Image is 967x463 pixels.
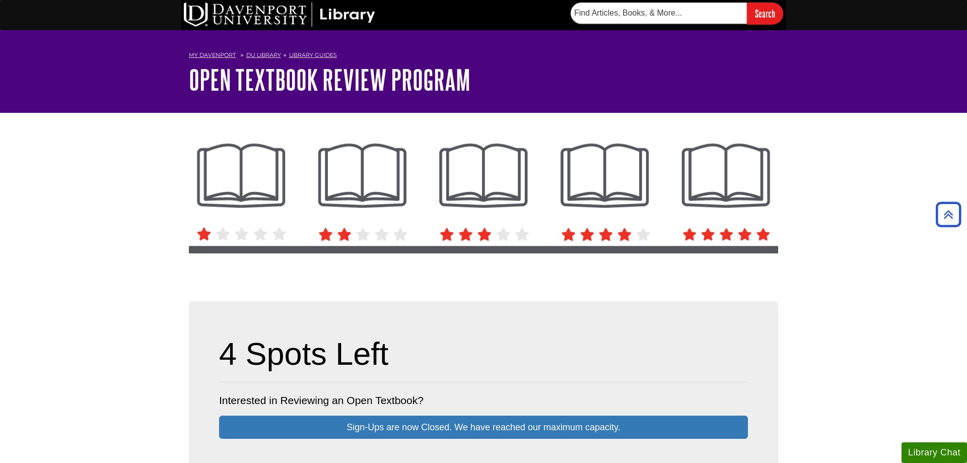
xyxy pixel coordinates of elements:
form: Searches DU Library's articles, books, and more [571,3,783,24]
h1: 4 Spots Left [219,336,748,372]
nav: breadcrumb [189,48,778,64]
a: Sign-Ups are now Closed. We have reached our maximum capacity. [219,416,748,439]
a: My Davenport [189,51,236,59]
input: Find Articles, Books, & More... [571,3,747,24]
a: DU Library [246,51,281,58]
img: DU Library [184,3,375,27]
a: Library Guides [289,51,337,58]
a: Back to Top [932,208,964,221]
input: Search [747,3,783,24]
a: Open Textbook Review Program [189,64,470,95]
button: Library Chat [902,442,967,463]
p: Interested in Reviewing an Open Textbook? [219,392,748,409]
